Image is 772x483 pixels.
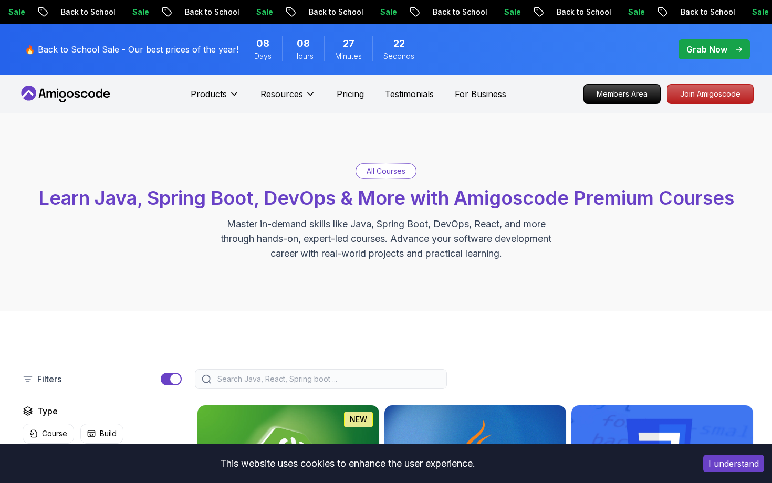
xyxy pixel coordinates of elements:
a: Members Area [583,84,661,104]
p: Resources [260,88,303,100]
p: Back to School [419,7,491,17]
p: Sale [243,7,276,17]
a: Pricing [337,88,364,100]
p: Grab Now [686,43,727,56]
p: Sale [491,7,524,17]
p: Sale [738,7,772,17]
p: Back to School [543,7,614,17]
button: Resources [260,88,316,109]
a: Join Amigoscode [667,84,754,104]
span: Days [254,51,272,61]
p: All Courses [367,166,405,176]
div: This website uses cookies to enhance the user experience. [8,452,687,475]
button: Products [191,88,239,109]
p: Course [42,428,67,439]
h2: Type [37,405,58,417]
span: 27 Minutes [343,36,354,51]
p: Back to School [667,7,738,17]
p: Sale [367,7,400,17]
p: Join Amigoscode [667,85,753,103]
p: Master in-demand skills like Java, Spring Boot, DevOps, React, and more through hands-on, expert-... [210,217,562,261]
p: Back to School [295,7,367,17]
span: 8 Days [256,36,269,51]
a: For Business [455,88,506,100]
span: 8 Hours [297,36,310,51]
p: Sale [614,7,648,17]
p: Products [191,88,227,100]
button: Course [23,424,74,444]
p: Filters [37,373,61,385]
p: Back to School [47,7,119,17]
span: Minutes [335,51,362,61]
p: NEW [350,414,367,425]
span: Learn Java, Spring Boot, DevOps & More with Amigoscode Premium Courses [38,186,734,209]
p: Members Area [584,85,660,103]
span: 22 Seconds [393,36,405,51]
button: Build [80,424,123,444]
span: Hours [293,51,314,61]
a: Testimonials [385,88,434,100]
p: Back to School [171,7,243,17]
input: Search Java, React, Spring boot ... [215,374,440,384]
p: Build [100,428,117,439]
button: Accept cookies [703,455,764,472]
p: 🔥 Back to School Sale - Our best prices of the year! [25,43,238,56]
p: Sale [119,7,152,17]
span: Seconds [383,51,414,61]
